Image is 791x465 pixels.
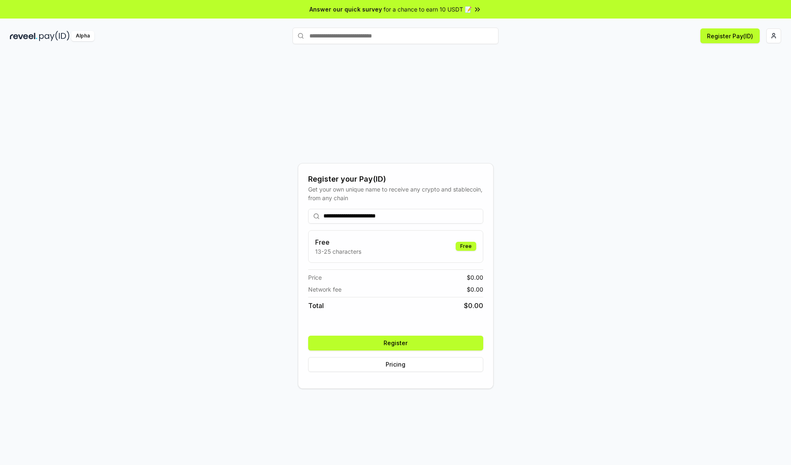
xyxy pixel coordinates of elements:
[308,273,322,282] span: Price
[71,31,94,41] div: Alpha
[467,273,483,282] span: $ 0.00
[308,285,342,294] span: Network fee
[10,31,37,41] img: reveel_dark
[308,357,483,372] button: Pricing
[384,5,472,14] span: for a chance to earn 10 USDT 📝
[456,242,476,251] div: Free
[308,336,483,351] button: Register
[467,285,483,294] span: $ 0.00
[315,237,361,247] h3: Free
[308,185,483,202] div: Get your own unique name to receive any crypto and stablecoin, from any chain
[315,247,361,256] p: 13-25 characters
[308,301,324,311] span: Total
[464,301,483,311] span: $ 0.00
[308,173,483,185] div: Register your Pay(ID)
[309,5,382,14] span: Answer our quick survey
[700,28,760,43] button: Register Pay(ID)
[39,31,70,41] img: pay_id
